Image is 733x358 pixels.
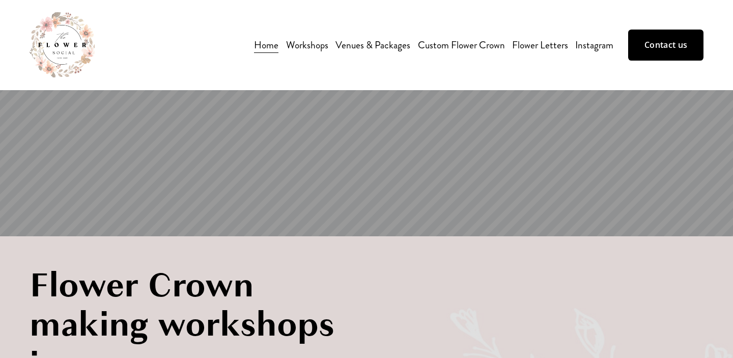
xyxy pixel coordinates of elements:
a: folder dropdown [286,36,328,54]
a: Venues & Packages [335,36,410,54]
img: The Flower Social [30,12,95,77]
a: Home [254,36,278,54]
a: Custom Flower Crown [418,36,505,54]
span: Workshops [286,37,328,53]
a: Contact us [628,30,703,60]
a: Instagram [575,36,613,54]
a: Flower Letters [512,36,568,54]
